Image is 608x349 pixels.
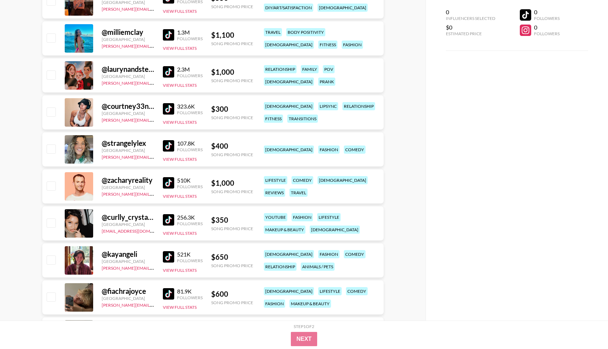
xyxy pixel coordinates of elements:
div: fashion [342,41,363,49]
div: fitness [264,115,283,123]
img: TikTok [163,288,174,300]
div: Followers [177,110,203,115]
div: Song Promo Price [211,41,253,46]
a: [PERSON_NAME][EMAIL_ADDRESS][PERSON_NAME][DOMAIN_NAME] [102,42,241,49]
div: fitness [318,41,337,49]
div: [DEMOGRAPHIC_DATA] [264,287,314,295]
div: fashion [318,146,340,154]
div: Song Promo Price [211,300,253,305]
div: [DEMOGRAPHIC_DATA] [318,176,368,184]
div: [GEOGRAPHIC_DATA] [102,259,154,264]
div: pov [323,65,335,73]
div: reviews [264,189,285,197]
div: [GEOGRAPHIC_DATA] [102,111,154,116]
div: comedy [346,287,368,295]
div: body positivity [286,28,325,36]
div: comedy [292,176,313,184]
div: @ laurynandsteph [102,65,154,74]
div: 256.3K [177,214,203,221]
div: $ 650 [211,253,253,261]
div: travel [289,189,308,197]
img: TikTok [163,66,174,78]
div: 81.9K [177,288,203,295]
div: $ 1,100 [211,31,253,39]
div: diy/art/satisfaction [264,4,313,12]
div: Song Promo Price [211,115,253,120]
div: Followers [177,258,203,263]
div: Followers [177,73,203,78]
a: [PERSON_NAME][EMAIL_ADDRESS][DOMAIN_NAME] [102,153,207,160]
div: makeup & beauty [264,226,305,234]
div: $ 1,000 [211,68,253,76]
div: Followers [177,147,203,152]
div: $ 400 [211,142,253,150]
div: Song Promo Price [211,189,253,194]
div: comedy [344,146,366,154]
div: Followers [177,184,203,189]
div: [GEOGRAPHIC_DATA] [102,296,154,301]
div: [DEMOGRAPHIC_DATA] [264,78,314,86]
div: 521K [177,251,203,258]
img: TikTok [163,177,174,189]
div: relationship [264,65,297,73]
div: 0 [534,9,560,16]
a: [PERSON_NAME][EMAIL_ADDRESS][DOMAIN_NAME] [102,5,207,12]
div: 510K [177,177,203,184]
div: Song Promo Price [211,226,253,231]
div: [DEMOGRAPHIC_DATA] [264,250,314,258]
div: Followers [177,295,203,300]
div: [DEMOGRAPHIC_DATA] [264,102,314,110]
div: [DEMOGRAPHIC_DATA] [264,146,314,154]
div: animals / pets [301,263,335,271]
div: [GEOGRAPHIC_DATA] [102,37,154,42]
div: [GEOGRAPHIC_DATA] [102,185,154,190]
div: Followers [534,31,560,36]
button: View Full Stats [163,231,197,236]
div: transitions [287,115,318,123]
img: TikTok [163,140,174,152]
div: family [301,65,319,73]
div: relationship [342,102,375,110]
button: View Full Stats [163,194,197,199]
div: $ 350 [211,216,253,224]
div: 2.3M [177,66,203,73]
button: View Full Stats [163,9,197,14]
div: [GEOGRAPHIC_DATA] [102,74,154,79]
button: View Full Stats [163,83,197,88]
div: lipsync [318,102,338,110]
button: View Full Stats [163,157,197,162]
div: makeup & beauty [289,300,331,308]
div: lifestyle [318,287,342,295]
div: Estimated Price [446,31,495,36]
div: Song Promo Price [211,4,253,9]
div: Song Promo Price [211,263,253,268]
button: Next [291,332,318,346]
a: [PERSON_NAME][EMAIL_ADDRESS][DOMAIN_NAME] [102,190,207,197]
div: prank [318,78,335,86]
div: 323.6K [177,103,203,110]
div: lifestyle [264,176,287,184]
div: Followers [177,221,203,226]
div: youtube [264,213,287,221]
div: @ curlly_crystallzz [102,213,154,222]
div: @ kayangeli [102,250,154,259]
img: TikTok [163,214,174,226]
a: [PERSON_NAME][EMAIL_ADDRESS][DOMAIN_NAME] [102,301,207,308]
div: 107.8K [177,140,203,147]
div: 0 [534,24,560,31]
div: Influencers Selected [446,16,495,21]
button: View Full Stats [163,268,197,273]
div: Song Promo Price [211,152,253,157]
div: Step 1 of 2 [294,324,314,329]
div: Song Promo Price [211,78,253,83]
div: Followers [177,36,203,41]
div: [GEOGRAPHIC_DATA] [102,222,154,227]
div: [DEMOGRAPHIC_DATA] [318,4,368,12]
div: 1.3M [177,29,203,36]
img: TikTok [163,251,174,263]
div: [GEOGRAPHIC_DATA] [102,148,154,153]
img: TikTok [163,103,174,115]
div: fashion [318,250,340,258]
button: View Full Stats [163,120,197,125]
div: lifestyle [317,213,341,221]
